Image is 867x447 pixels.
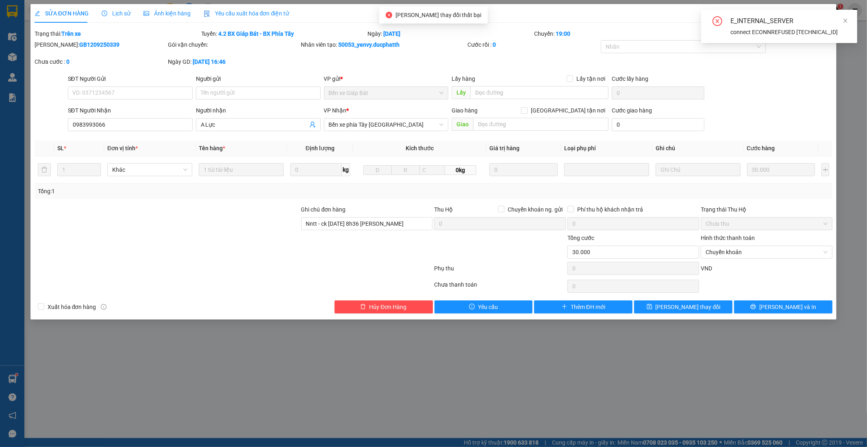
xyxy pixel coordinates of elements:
span: Tổng cước [567,235,594,241]
div: Chưa cước : [35,57,166,66]
th: Ghi chú [652,140,744,156]
label: Cước lấy hàng [612,76,648,82]
div: Phụ thu [434,264,567,278]
span: picture [143,11,149,16]
span: [GEOGRAPHIC_DATA] tận nơi [528,106,608,115]
div: Chưa thanh toán [434,280,567,294]
span: Lịch sử [102,10,130,17]
span: Giá trị hàng [489,145,519,151]
span: Cước hàng [747,145,775,151]
button: delete [38,163,51,176]
input: 0 [489,163,558,176]
b: [DATE] [384,30,401,37]
span: VND [701,265,712,272]
input: VD: Bàn, Ghế [199,163,284,176]
div: Nhân viên tạo: [301,40,466,49]
span: Đơn vị tính [107,145,138,151]
span: Thu Hộ [434,206,453,213]
button: Close [814,4,837,27]
button: exclamation-circleYêu cầu [435,300,533,313]
th: Loại phụ phí [561,140,652,156]
div: Tuyến: [200,29,367,38]
div: [PERSON_NAME]: [35,40,166,49]
span: Giao [452,118,473,131]
label: Cước giao hàng [612,107,652,114]
span: [PERSON_NAME] thay đổi thất bại [395,12,481,18]
b: 19:00 [556,30,570,37]
div: Chuyến: [533,29,700,38]
div: E_INTERNAL_SERVER [730,16,847,26]
span: Xuất hóa đơn hàng [44,302,100,311]
span: kg [342,163,350,176]
span: [PERSON_NAME] và In [759,302,816,311]
input: R [391,165,420,175]
span: close-circle [713,16,722,28]
b: [DATE] 16:46 [193,58,226,65]
div: Gói vận chuyển: [168,40,300,49]
input: Ghi chú đơn hàng [301,217,433,230]
span: user-add [309,121,316,128]
b: 4.2 BX Giáp Bát - BX Phía Tây [219,30,294,37]
span: delete [360,304,366,310]
button: plus [821,163,829,176]
img: icon [204,11,210,17]
span: Bến xe phía Tây Thanh Hóa [329,119,444,131]
span: Hủy Đơn Hàng [369,302,406,311]
span: Định lượng [306,145,335,151]
span: Yêu cầu [478,302,498,311]
span: close-circle [386,12,392,18]
label: Ghi chú đơn hàng [301,206,346,213]
span: edit [35,11,40,16]
b: 0 [493,41,496,48]
input: Cước giao hàng [612,118,704,131]
span: Thêm ĐH mới [571,302,605,311]
span: Khác [112,164,187,176]
div: Người nhận [196,106,321,115]
div: Trạng thái: [34,29,200,38]
div: Tổng: 1 [38,187,335,196]
span: clock-circle [102,11,107,16]
input: Dọc đường [473,118,608,131]
span: Chuyển khoản ng. gửi [504,205,566,214]
span: plus [562,304,567,310]
span: VP Nhận [324,107,347,114]
div: connect ECONNREFUSED [TECHNICAL_ID] [730,28,847,37]
span: 0kg [445,165,476,175]
span: Yêu cầu xuất hóa đơn điện tử [204,10,289,17]
span: Chuyển khoản [706,246,828,258]
input: 0 [747,163,815,176]
div: Ngày GD: [168,57,300,66]
input: Ghi Chú [656,163,741,176]
span: save [647,304,652,310]
input: C [419,165,445,175]
input: D [363,165,392,175]
span: Tên hàng [199,145,225,151]
span: Lấy hàng [452,76,475,82]
label: Hình thức thanh toán [701,235,755,241]
span: SL [57,145,64,151]
div: Ngày: [367,29,534,38]
div: SĐT Người Nhận [68,106,193,115]
span: SỬA ĐƠN HÀNG [35,10,89,17]
div: Cước rồi : [467,40,599,49]
div: SĐT Người Gửi [68,74,193,83]
span: Chưa thu [706,218,828,230]
div: Người gửi [196,74,321,83]
span: Lấy tận nơi [573,74,608,83]
span: [PERSON_NAME] thay đổi [656,302,721,311]
b: 0 [66,58,70,65]
div: VP gửi [324,74,449,83]
button: save[PERSON_NAME] thay đổi [634,300,732,313]
input: Dọc đường [470,86,608,99]
span: info-circle [101,304,106,310]
b: Trên xe [61,30,81,37]
b: 50053_yenvy.ducphatth [339,41,400,48]
span: close [843,18,848,24]
button: printer[PERSON_NAME] và In [734,300,832,313]
button: plusThêm ĐH mới [534,300,632,313]
span: Bến xe Giáp Bát [329,87,444,99]
button: deleteHủy Đơn Hàng [335,300,433,313]
span: Ảnh kiện hàng [143,10,191,17]
span: Lấy [452,86,470,99]
span: exclamation-circle [469,304,475,310]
